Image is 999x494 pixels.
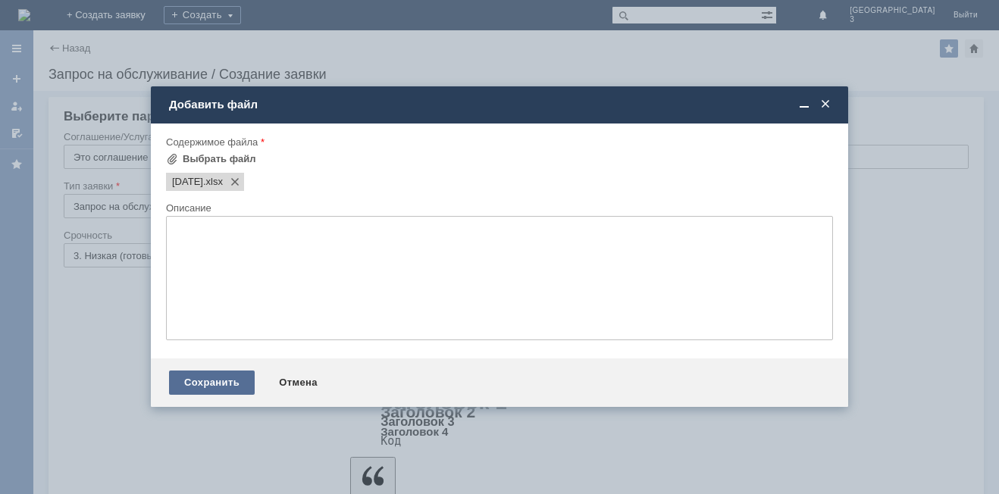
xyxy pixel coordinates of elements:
[166,203,830,213] div: Описание
[6,6,221,30] div: Добрый вечер [PERSON_NAME] удалить отложенный чек
[166,137,830,147] div: Содержимое файла
[797,98,812,111] span: Свернуть (Ctrl + M)
[183,153,256,165] div: Выбрать файл
[169,98,833,111] div: Добавить файл
[203,176,223,188] span: 20.09.2025.xlsx
[818,98,833,111] span: Закрыть
[172,176,203,188] span: 20.09.2025.xlsx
